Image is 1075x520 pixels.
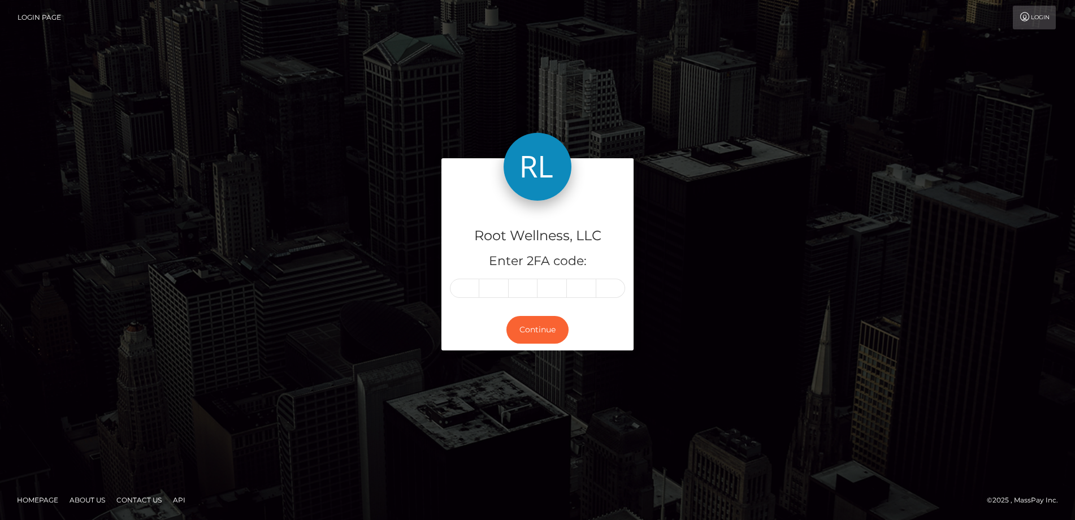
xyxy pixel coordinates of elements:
[450,253,625,270] h5: Enter 2FA code:
[450,226,625,246] h4: Root Wellness, LLC
[168,491,190,509] a: API
[506,316,569,344] button: Continue
[504,133,571,201] img: Root Wellness, LLC
[65,491,110,509] a: About Us
[18,6,61,29] a: Login Page
[987,494,1067,506] div: © 2025 , MassPay Inc.
[12,491,63,509] a: Homepage
[1013,6,1056,29] a: Login
[112,491,166,509] a: Contact Us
